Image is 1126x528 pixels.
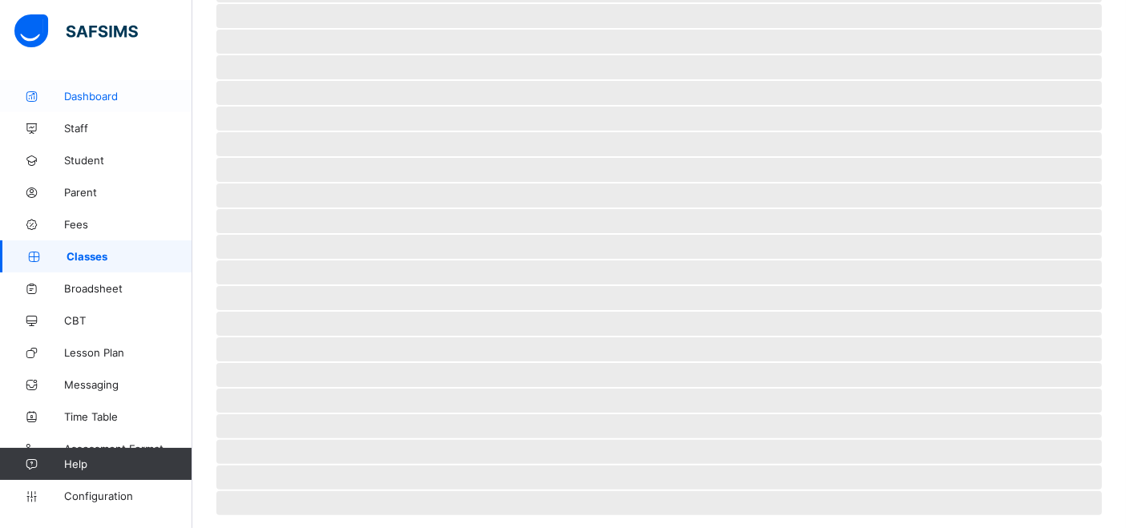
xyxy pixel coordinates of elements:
span: Time Table [64,410,192,423]
span: Configuration [64,490,192,502]
span: Assessment Format [64,442,192,455]
span: ‌ [216,30,1102,54]
span: ‌ [216,183,1102,208]
span: ‌ [216,389,1102,413]
span: Help [64,457,192,470]
span: ‌ [216,132,1102,156]
span: Broadsheet [64,282,192,295]
span: ‌ [216,55,1102,79]
span: ‌ [216,107,1102,131]
span: ‌ [216,235,1102,259]
span: Fees [64,218,192,231]
span: Student [64,154,192,167]
span: ‌ [216,4,1102,28]
span: Parent [64,186,192,199]
span: Lesson Plan [64,346,192,359]
span: ‌ [216,209,1102,233]
span: ‌ [216,337,1102,361]
span: ‌ [216,81,1102,105]
span: Messaging [64,378,192,391]
span: ‌ [216,286,1102,310]
span: ‌ [216,363,1102,387]
span: ‌ [216,312,1102,336]
span: ‌ [216,260,1102,284]
img: safsims [14,14,138,48]
span: Classes [67,250,192,263]
span: CBT [64,314,192,327]
span: ‌ [216,158,1102,182]
span: ‌ [216,440,1102,464]
span: ‌ [216,491,1102,515]
span: Staff [64,122,192,135]
span: ‌ [216,414,1102,438]
span: Dashboard [64,90,192,103]
span: ‌ [216,466,1102,490]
